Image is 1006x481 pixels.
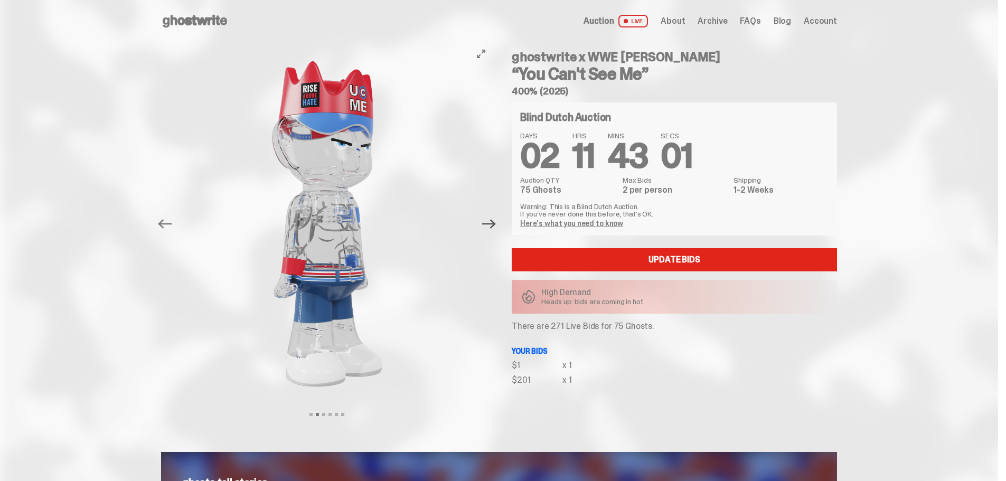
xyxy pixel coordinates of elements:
p: Warning: This is a Blind Dutch Auction. If you’ve never done this before, that’s OK. [520,203,829,218]
a: About [661,17,685,25]
button: View slide 3 [322,413,325,416]
button: View slide 2 [316,413,319,416]
div: x 1 [562,376,572,384]
dd: 2 per person [623,186,727,194]
button: Previous [153,212,176,235]
dt: Max Bids [623,176,727,184]
a: Update Bids [512,248,837,271]
dd: 1-2 Weeks [734,186,829,194]
h3: “You Can't See Me” [512,65,837,82]
div: $201 [512,376,562,384]
p: There are 271 Live Bids for 75 Ghosts. [512,322,837,331]
a: Here's what you need to know [520,219,623,228]
h4: Blind Dutch Auction [520,112,611,122]
h5: 400% (2025) [512,87,837,96]
a: Auction LIVE [584,15,648,27]
a: FAQs [740,17,760,25]
button: View slide 6 [341,413,344,416]
div: x 1 [562,361,572,370]
span: DAYS [520,132,560,139]
button: View slide 5 [335,413,338,416]
span: LIVE [618,15,648,27]
button: View slide 4 [328,413,332,416]
div: $1 [512,361,562,370]
p: Your bids [512,347,837,355]
span: 02 [520,134,560,178]
span: 01 [661,134,692,178]
a: Blog [774,17,791,25]
p: High Demand [541,288,643,297]
h4: ghostwrite x WWE [PERSON_NAME] [512,51,837,63]
span: MINS [608,132,648,139]
dt: Shipping [734,176,829,184]
span: 11 [572,134,595,178]
p: Heads up: bids are coming in hot [541,298,643,305]
button: View slide 1 [309,413,313,416]
span: Auction [584,17,614,25]
span: SECS [661,132,692,139]
a: Archive [698,17,727,25]
button: View full-screen [475,48,487,60]
img: John_Cena_Hero_3.png [182,42,472,405]
dd: 75 Ghosts [520,186,616,194]
dt: Auction QTY [520,176,616,184]
span: 43 [608,134,648,178]
span: HRS [572,132,595,139]
a: Account [804,17,837,25]
button: Next [477,212,501,235]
